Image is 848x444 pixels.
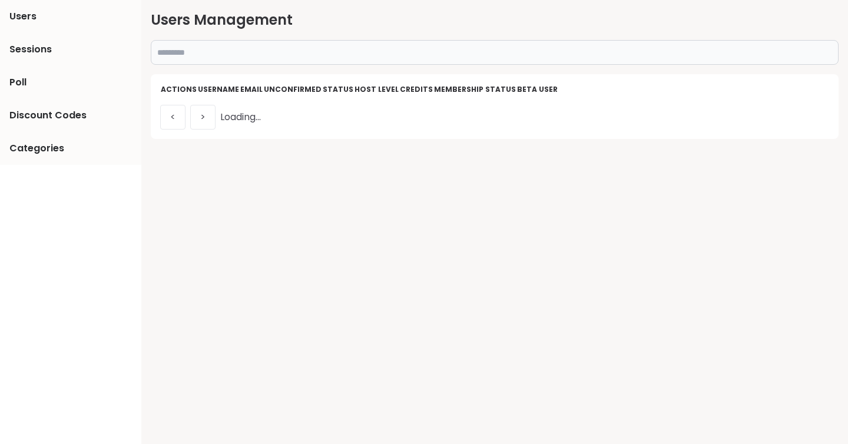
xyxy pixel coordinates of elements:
th: credits [399,84,433,95]
th: Host Level [354,84,399,95]
div: Loading... [160,95,829,130]
th: Beta User [516,84,558,95]
span: Sessions [9,42,52,57]
th: Username [197,84,240,95]
th: Actions [160,84,197,95]
th: Status [322,84,354,95]
h2: Users Management [151,9,839,31]
th: Membership Status [433,84,516,95]
button: > [190,105,216,130]
span: Categories [9,141,64,155]
th: Unconfirmed [263,84,322,95]
th: Email [240,84,263,95]
span: Discount Codes [9,108,87,122]
span: Users [9,9,37,24]
button: < [160,105,185,130]
span: Poll [9,75,26,90]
